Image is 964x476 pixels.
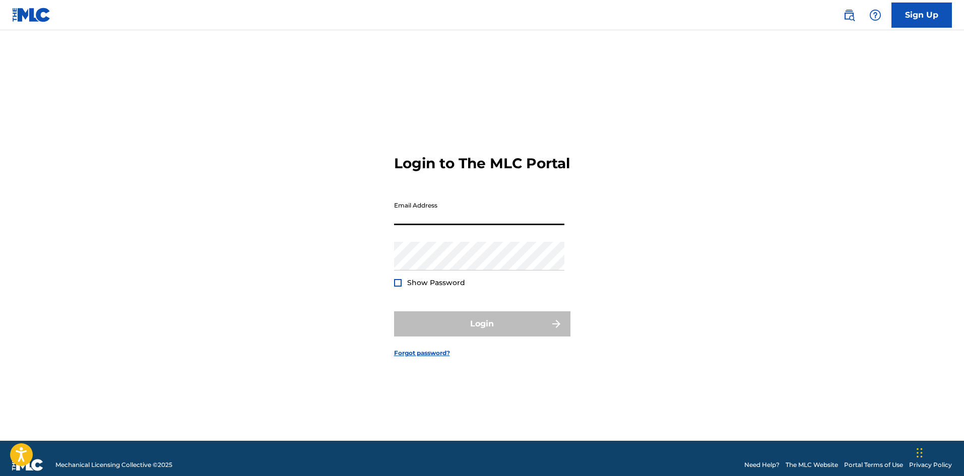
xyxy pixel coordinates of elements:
[12,459,43,471] img: logo
[891,3,952,28] a: Sign Up
[55,460,172,469] span: Mechanical Licensing Collective © 2025
[843,9,855,21] img: search
[394,155,570,172] h3: Login to The MLC Portal
[917,438,923,468] div: Drag
[394,349,450,358] a: Forgot password?
[914,428,964,476] iframe: Chat Widget
[844,460,903,469] a: Portal Terms of Use
[909,460,952,469] a: Privacy Policy
[12,8,51,22] img: MLC Logo
[786,460,838,469] a: The MLC Website
[744,460,780,469] a: Need Help?
[869,9,881,21] img: help
[865,5,885,25] div: Help
[407,278,465,287] span: Show Password
[839,5,859,25] a: Public Search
